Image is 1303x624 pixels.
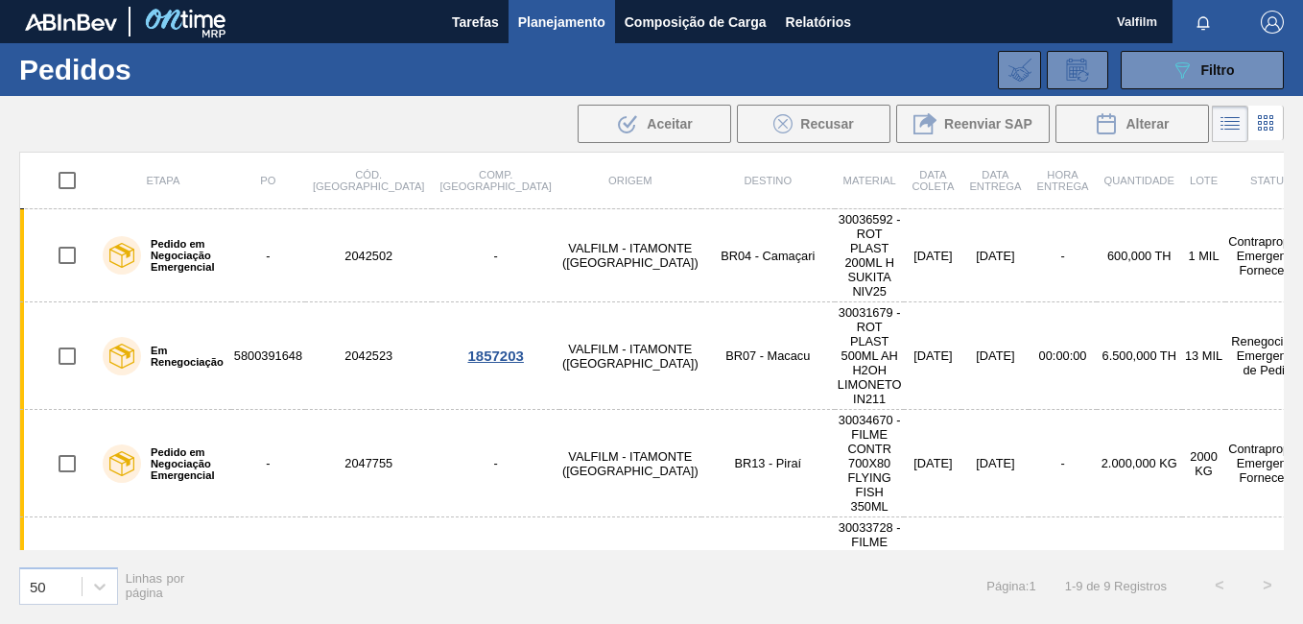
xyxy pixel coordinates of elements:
[737,105,890,143] div: Recusar
[625,11,767,34] span: Composição de Carga
[1097,302,1182,410] td: 6.500,000 TH
[578,105,731,143] div: Aceitar
[786,11,851,34] span: Relatórios
[313,169,424,192] span: Cód. [GEOGRAPHIC_DATA]
[961,209,1029,302] td: [DATE]
[141,446,224,481] label: Pedido em Negociação Emergencial
[1097,410,1182,517] td: 2.000,000 KG
[1173,9,1234,36] button: Notificações
[1029,302,1096,410] td: 00:00:00
[647,116,692,132] span: Aceitar
[1055,105,1209,143] button: Alterar
[904,209,961,302] td: [DATE]
[701,410,835,517] td: BR13 - Piraí
[1201,62,1235,78] span: Filtro
[1065,579,1167,593] span: 1 - 9 de 9 Registros
[439,169,551,192] span: Comp. [GEOGRAPHIC_DATA]
[1047,51,1108,89] div: Solicitação de Revisão de Pedidos
[835,302,905,410] td: 30031679 - ROT PLAST 500ML AH H2OH LIMONETO IN211
[800,116,853,132] span: Recusar
[1190,175,1218,186] span: Lote
[435,348,556,364] div: 1857203
[744,175,792,186] span: Destino
[1029,209,1096,302] td: -
[1248,106,1284,142] div: Visão em Cards
[843,175,896,186] span: Material
[969,169,1021,192] span: Data Entrega
[559,209,701,302] td: VALFILM - ITAMONTE ([GEOGRAPHIC_DATA])
[961,410,1029,517] td: [DATE]
[146,175,179,186] span: Etapa
[835,209,905,302] td: 30036592 - ROT PLAST 200ML H SUKITA NIV25
[452,11,499,34] span: Tarefas
[1029,410,1096,517] td: -
[1196,562,1244,610] button: <
[904,410,961,517] td: [DATE]
[1125,116,1169,132] span: Alterar
[559,410,701,517] td: VALFILM - ITAMONTE ([GEOGRAPHIC_DATA])
[1104,175,1174,186] span: Quantidade
[126,571,185,600] span: Linhas por página
[231,209,305,302] td: -
[701,302,835,410] td: BR07 - Macacu
[1212,106,1248,142] div: Visão em Lista
[1182,410,1225,517] td: 2000 KG
[559,302,701,410] td: VALFILM - ITAMONTE ([GEOGRAPHIC_DATA])
[305,410,432,517] td: 2047755
[231,302,305,410] td: 5800391648
[305,209,432,302] td: 2042502
[25,13,117,31] img: TNhmsLtSVTkK8tSr43FrP2fwEKptu5GPRR3wAAAABJRU5ErkJggg==
[835,410,905,517] td: 30034670 - FILME CONTR 700X80 FLYING FISH 350ML
[141,238,224,273] label: Pedido em Negociação Emergencial
[608,175,651,186] span: Origem
[912,169,954,192] span: Data coleta
[19,59,288,81] h1: Pedidos
[432,209,558,302] td: -
[1244,562,1291,610] button: >
[305,302,432,410] td: 2042523
[998,51,1041,89] div: Importar Negociações dos Pedidos
[1250,175,1291,186] span: Status
[1055,105,1209,143] div: Alterar Pedido
[1036,169,1088,192] span: Hora Entrega
[961,302,1029,410] td: [DATE]
[986,579,1035,593] span: Página : 1
[1121,51,1284,89] button: Filtro
[1182,209,1225,302] td: 1 MIL
[432,410,558,517] td: -
[904,302,961,410] td: [DATE]
[944,116,1032,132] span: Reenviar SAP
[1182,302,1225,410] td: 13 MIL
[231,410,305,517] td: -
[1097,209,1182,302] td: 600,000 TH
[1261,11,1284,34] img: Logout
[701,209,835,302] td: BR04 - Camaçari
[260,175,275,186] span: PO
[896,105,1050,143] div: Reenviar SAP
[30,578,46,594] div: 50
[141,345,224,368] label: Em Renegociação
[518,11,605,34] span: Planejamento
